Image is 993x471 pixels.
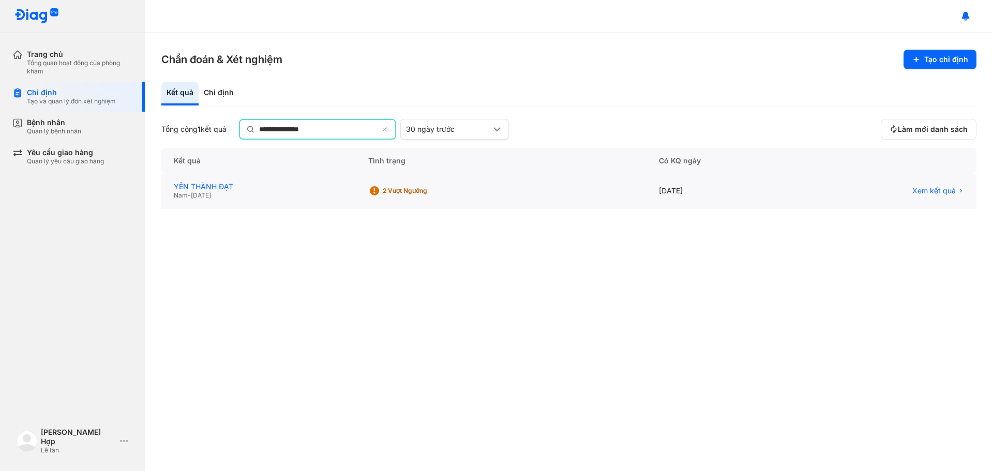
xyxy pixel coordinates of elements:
div: Quản lý bệnh nhân [27,127,81,135]
button: Tạo chỉ định [904,50,976,69]
div: YÊN THÀNH ĐẠT [174,182,343,191]
span: - [188,191,191,199]
div: Lễ tân [41,446,116,454]
div: Kết quả [161,82,199,105]
div: Quản lý yêu cầu giao hàng [27,157,104,165]
div: Tổng quan hoạt động của phòng khám [27,59,132,75]
div: Trang chủ [27,50,132,59]
span: Xem kết quả [912,186,956,195]
div: [PERSON_NAME] Hợp [41,428,116,446]
div: Yêu cầu giao hàng [27,148,104,157]
div: Chỉ định [199,82,239,105]
div: Tình trạng [356,148,646,174]
div: Chỉ định [27,88,116,97]
div: 2 Vượt ngưỡng [383,187,465,195]
div: Bệnh nhân [27,118,81,127]
span: Làm mới danh sách [898,125,968,134]
div: Kết quả [161,148,356,174]
div: Tổng cộng kết quả [161,125,227,134]
div: Có KQ ngày [646,148,800,174]
span: [DATE] [191,191,211,199]
div: Tạo và quản lý đơn xét nghiệm [27,97,116,105]
img: logo [17,431,37,451]
img: logo [14,8,59,24]
button: Làm mới danh sách [881,119,976,140]
span: Nam [174,191,188,199]
span: 1 [198,125,201,133]
h3: Chẩn đoán & Xét nghiệm [161,52,282,67]
div: 30 ngày trước [406,125,491,134]
div: [DATE] [646,174,800,208]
